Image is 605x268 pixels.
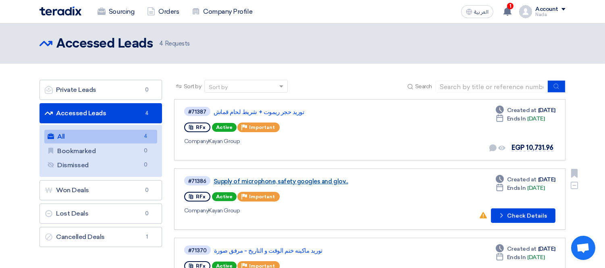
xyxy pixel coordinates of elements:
[185,3,259,21] a: Company Profile
[571,236,595,260] div: Open chat
[491,208,555,223] button: Check Details
[40,227,162,247] a: Cancelled Deals1
[511,144,553,152] span: EGP 10,731.96
[184,137,417,145] div: Kayan Group
[507,253,526,262] span: Ends In
[507,114,526,123] span: Ends In
[535,6,558,13] div: Account
[496,106,555,114] div: [DATE]
[249,125,275,130] span: Important
[141,161,151,169] span: 0
[141,132,151,141] span: 4
[159,39,190,48] span: Requests
[40,80,162,100] a: Private Leads0
[209,83,228,91] div: Sort by
[44,158,157,172] a: Dismissed
[461,5,493,18] button: العربية
[188,248,207,253] div: #71370
[141,3,185,21] a: Orders
[507,245,536,253] span: Created at
[142,86,152,94] span: 0
[474,9,489,15] span: العربية
[507,175,536,184] span: Created at
[184,138,209,145] span: Company
[214,247,416,254] a: توريد ماكينه ختم الوقت و التاريخ - مرفق صورة
[196,194,206,199] span: RFx
[196,125,206,130] span: RFx
[496,114,545,123] div: [DATE]
[40,204,162,224] a: Lost Deals0
[44,144,157,158] a: Bookmarked
[214,178,415,185] a: Supply of microphone, safety googles and glov...
[249,194,275,199] span: Important
[40,103,162,123] a: Accessed Leads4
[212,192,237,201] span: Active
[142,109,152,117] span: 4
[184,82,202,91] span: Sort by
[56,36,153,52] h2: Accessed Leads
[507,3,514,9] span: 1
[507,106,536,114] span: Created at
[212,123,237,132] span: Active
[40,180,162,200] a: Won Deals0
[214,108,415,116] a: توريد حجر ريموت + شريط لحام قماش
[188,109,206,114] div: #71387
[496,184,545,192] div: [DATE]
[142,210,152,218] span: 0
[142,233,152,241] span: 1
[496,253,545,262] div: [DATE]
[91,3,141,21] a: Sourcing
[159,40,163,47] span: 4
[184,207,209,214] span: Company
[496,245,555,253] div: [DATE]
[435,81,548,93] input: Search by title or reference number
[142,186,152,194] span: 0
[188,179,206,184] div: #71386
[507,184,526,192] span: Ends In
[184,206,417,215] div: Kayan Group
[415,82,432,91] span: Search
[141,147,151,155] span: 0
[44,130,157,143] a: All
[535,12,565,17] div: Nada
[40,6,81,16] img: Teradix logo
[519,5,532,18] img: profile_test.png
[496,175,555,184] div: [DATE]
